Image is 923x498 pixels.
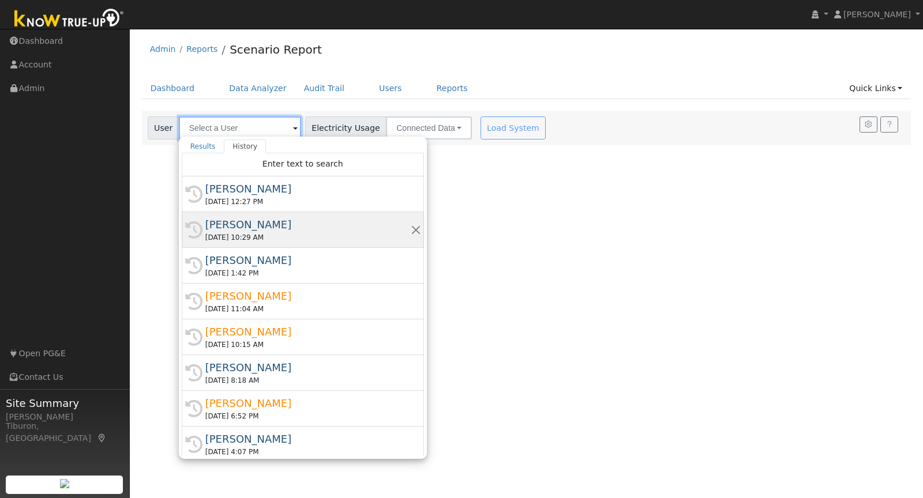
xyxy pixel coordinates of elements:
div: [DATE] 11:04 AM [205,304,411,314]
i: History [185,364,202,382]
div: [PERSON_NAME] [6,411,123,423]
div: [PERSON_NAME] [205,431,411,447]
a: Scenario Report [230,43,322,56]
button: Connected Data [386,116,472,139]
div: Tiburon, [GEOGRAPHIC_DATA] [6,420,123,444]
a: Dashboard [142,78,204,99]
div: [PERSON_NAME] [205,252,411,268]
a: Help Link [880,116,898,133]
div: [PERSON_NAME] [205,395,411,411]
button: Settings [860,116,877,133]
a: Results [182,139,224,153]
div: [DATE] 10:29 AM [205,232,411,243]
span: Site Summary [6,395,123,411]
div: [PERSON_NAME] [205,324,411,339]
div: [DATE] 1:42 PM [205,268,411,278]
div: [DATE] 4:07 PM [205,447,411,457]
a: Audit Trail [295,78,353,99]
div: [DATE] 10:15 AM [205,339,411,350]
span: User [148,116,179,139]
div: [PERSON_NAME] [205,360,411,375]
a: Reports [428,78,476,99]
i: History [185,186,202,203]
a: Data Analyzer [220,78,295,99]
i: History [185,329,202,346]
div: [DATE] 8:18 AM [205,375,411,386]
span: Enter text to search [262,159,343,168]
span: Electricity Usage [305,116,387,139]
i: History [185,221,202,239]
div: [PERSON_NAME] [205,217,411,232]
button: Remove this history [411,224,422,236]
img: retrieve [60,479,69,488]
i: History [185,293,202,310]
a: Map [97,433,107,443]
div: [PERSON_NAME] [205,288,411,304]
div: [DATE] 12:27 PM [205,197,411,207]
a: Users [370,78,411,99]
span: [PERSON_NAME] [843,10,911,19]
div: [PERSON_NAME] [205,181,411,197]
i: History [185,436,202,453]
a: Admin [150,44,176,54]
i: History [185,400,202,417]
div: [DATE] 6:52 PM [205,411,411,421]
i: History [185,257,202,274]
input: Select a User [179,116,301,139]
img: Know True-Up [9,6,130,32]
a: Reports [186,44,217,54]
a: History [224,139,266,153]
a: Quick Links [841,78,911,99]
